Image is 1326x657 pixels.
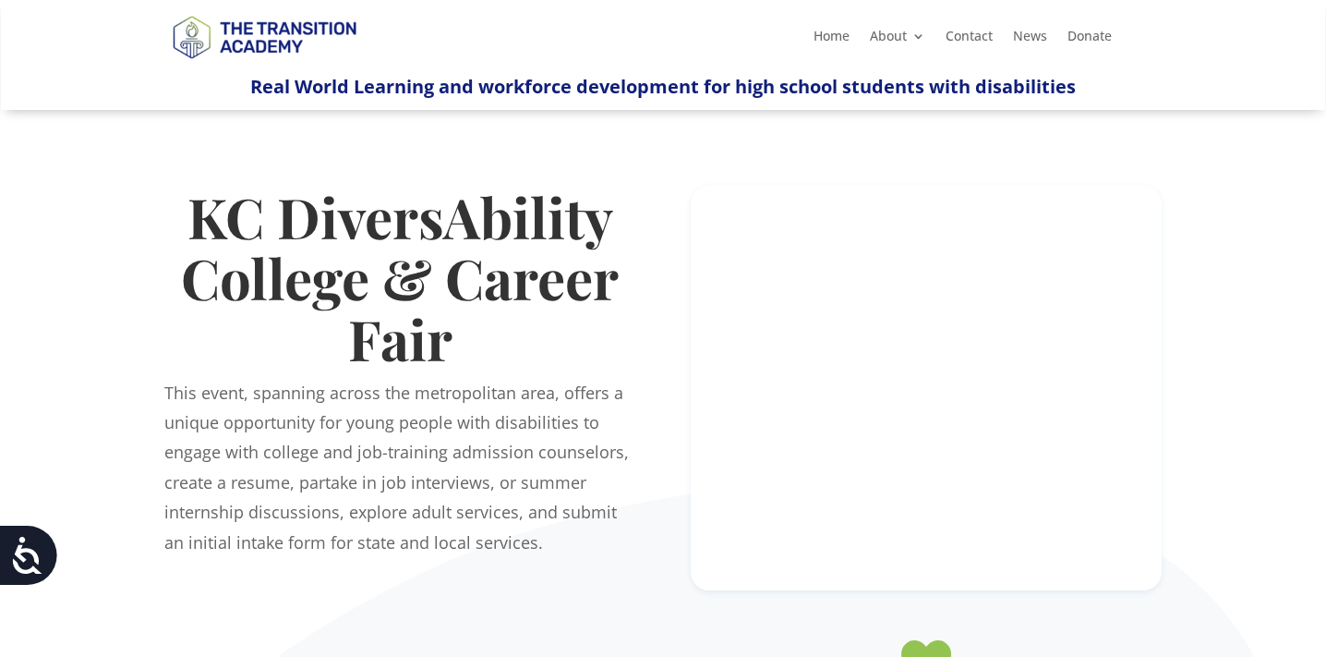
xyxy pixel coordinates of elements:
[164,4,364,69] img: TTA Brand_TTA Primary Logo_Horizontal_Light BG
[164,55,364,73] a: Logo-Noticias
[728,311,1125,535] iframe: 2024 KC DiversAbility College and Career Fair: Recap video
[250,74,1076,99] span: Real World Learning and workforce development for high school students with disabilities
[164,186,635,378] h1: KC DiversAbility College & Career Fair
[814,30,850,50] a: Home
[164,382,629,554] span: This event, spanning across the metropolitan area, offers a unique opportunity for young people w...
[946,30,993,50] a: Contact
[870,30,925,50] a: About
[1067,30,1112,50] a: Donate
[1013,30,1047,50] a: News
